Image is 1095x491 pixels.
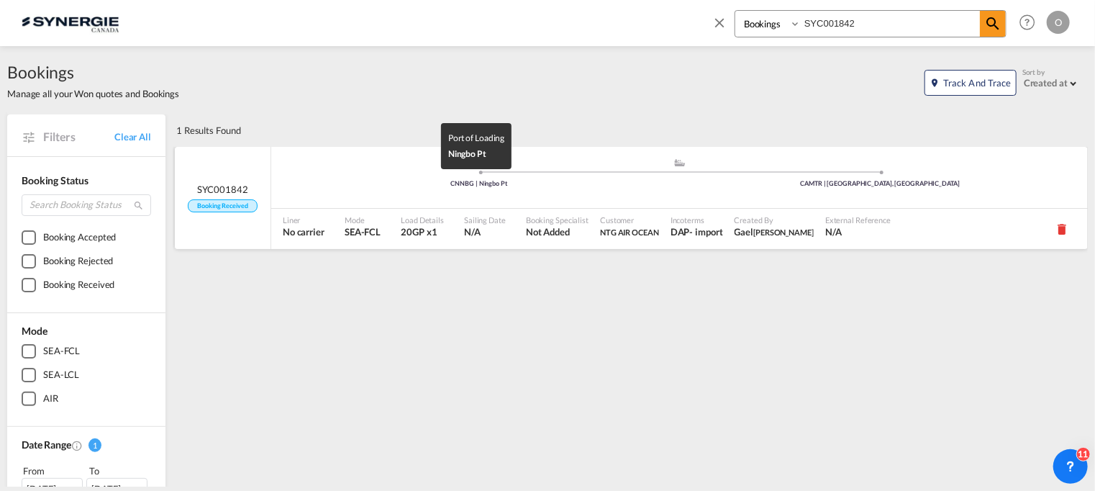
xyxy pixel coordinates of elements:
[22,344,151,359] md-checkbox: SEA-FCL
[283,225,324,238] span: No carrier
[1055,222,1069,236] md-icon: icon-delete
[690,225,723,238] div: - import
[22,392,151,406] md-checkbox: AIR
[801,11,980,36] input: Enter Booking ID, Reference ID, Order ID
[22,325,47,337] span: Mode
[7,87,179,100] span: Manage all your Won quotes and Bookings
[22,6,119,39] img: 1f56c880d42311ef80fc7dca854c8e59.png
[671,225,690,238] div: DAP
[825,225,891,238] span: N/A
[188,199,257,213] span: Booking Received
[43,230,116,245] div: Booking Accepted
[43,392,58,406] div: AIR
[825,215,891,225] span: External Reference
[980,11,1006,37] span: icon-magnify
[88,438,101,452] span: 1
[600,228,659,237] span: NTG AIR OCEAN
[401,225,444,238] span: 20GP x 1
[735,225,814,238] span: Gael Vilsaint
[680,179,1081,189] div: CAMTR | [GEOGRAPHIC_DATA], [GEOGRAPHIC_DATA]
[88,464,152,478] div: To
[22,194,151,216] input: Search Booking Status
[930,78,940,88] md-icon: icon-map-marker
[1022,67,1045,77] span: Sort by
[600,215,659,225] span: Customer
[924,70,1017,96] button: icon-map-markerTrack and Trace
[1047,11,1070,34] div: O
[283,215,324,225] span: Liner
[526,215,589,225] span: Booking Specialist
[71,440,83,451] md-icon: Created On
[448,146,505,162] div: Ningbo Pt
[464,215,506,225] span: Sailing Date
[22,368,151,382] md-checkbox: SEA-LCL
[735,215,814,225] span: Created By
[114,130,151,143] a: Clear All
[464,225,506,238] span: N/A
[1024,77,1068,89] div: Created at
[43,344,80,359] div: SEA-FCL
[43,254,113,269] div: Booking Rejected
[600,225,659,238] span: NTG AIR OCEAN
[345,215,381,225] span: Mode
[11,415,61,469] iframe: Chat
[526,225,589,238] span: Not Added
[671,215,723,225] span: Incoterms
[448,130,505,146] div: Port of Loading
[1015,10,1047,36] div: Help
[22,464,85,478] div: From
[712,14,727,30] md-icon: icon-close
[197,183,247,196] span: SYC001842
[671,225,723,238] span: DAP import
[43,129,114,145] span: Filters
[176,114,241,146] div: 1 Results Found
[278,179,680,189] div: CNNBG | Ningbo Pt
[22,174,88,186] span: Booking Status
[753,228,814,237] span: [PERSON_NAME]
[43,278,114,292] div: Booking Received
[345,225,381,238] span: SEA-FCL
[22,174,151,188] div: Booking Status
[984,15,1001,32] md-icon: icon-magnify
[671,159,689,166] md-icon: assets/icons/custom/ship-fill.svg
[7,60,179,84] span: Bookings
[133,200,144,211] md-icon: icon-magnify
[43,368,79,382] div: SEA-LCL
[712,10,735,45] span: icon-close
[175,147,1088,249] div: SYC001842 Booking Received assets/icons/custom/ship-fill.svgassets/icons/custom/roll-o-plane.svgP...
[1015,10,1040,35] span: Help
[401,215,444,225] span: Load Details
